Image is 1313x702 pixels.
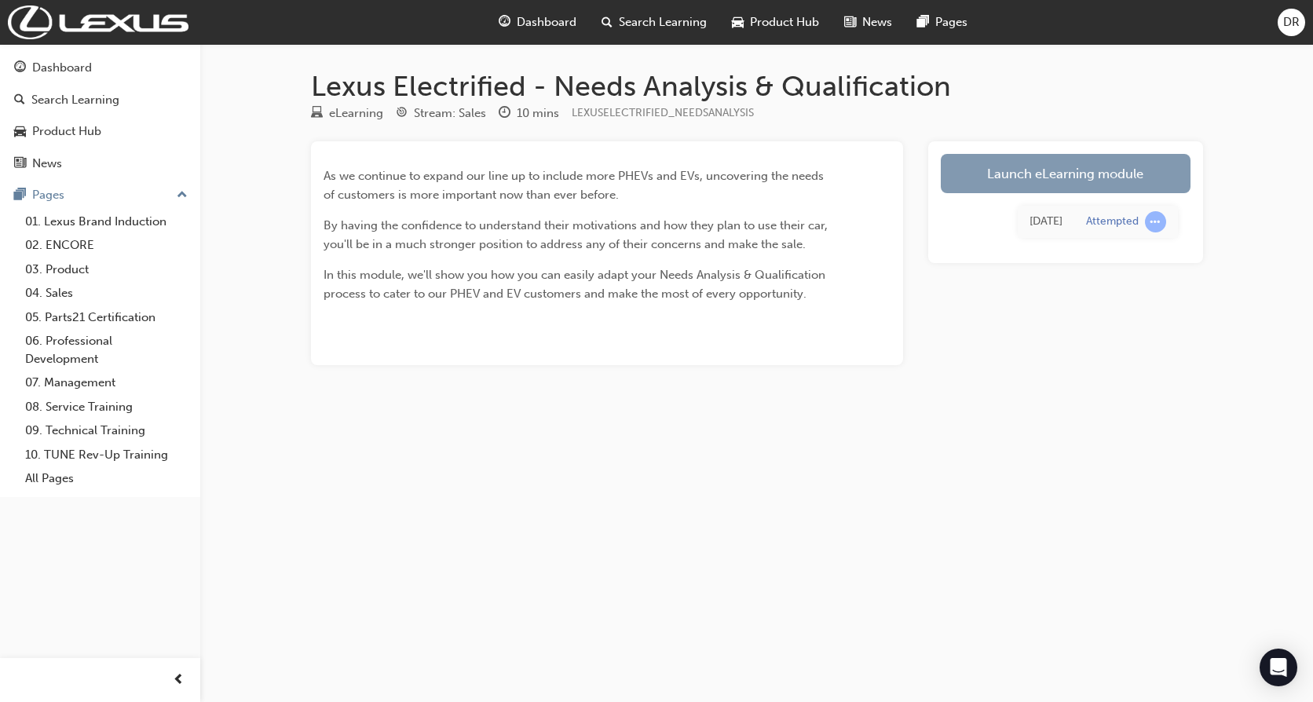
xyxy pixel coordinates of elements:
[6,50,194,181] button: DashboardSearch LearningProduct HubNews
[177,185,188,206] span: up-icon
[1260,649,1297,686] div: Open Intercom Messenger
[14,188,26,203] span: pages-icon
[499,104,559,123] div: Duration
[32,122,101,141] div: Product Hub
[602,13,613,32] span: search-icon
[1283,13,1300,31] span: DR
[905,6,980,38] a: pages-iconPages
[832,6,905,38] a: news-iconNews
[19,395,194,419] a: 08. Service Training
[750,13,819,31] span: Product Hub
[324,218,831,251] span: By having the confidence to understand their motivations and how they plan to use their car, you'...
[8,5,188,39] img: Trak
[486,6,589,38] a: guage-iconDashboard
[19,305,194,330] a: 05. Parts21 Certification
[499,107,510,121] span: clock-icon
[589,6,719,38] a: search-iconSearch Learning
[19,466,194,491] a: All Pages
[31,91,119,109] div: Search Learning
[6,149,194,178] a: News
[396,107,408,121] span: target-icon
[499,13,510,32] span: guage-icon
[414,104,486,122] div: Stream: Sales
[572,106,754,119] span: Learning resource code
[329,104,383,122] div: eLearning
[32,59,92,77] div: Dashboard
[14,125,26,139] span: car-icon
[19,371,194,395] a: 07. Management
[844,13,856,32] span: news-icon
[6,86,194,115] a: Search Learning
[311,107,323,121] span: learningResourceType_ELEARNING-icon
[917,13,929,32] span: pages-icon
[1086,214,1139,229] div: Attempted
[19,329,194,371] a: 06. Professional Development
[19,443,194,467] a: 10. TUNE Rev-Up Training
[6,181,194,210] button: Pages
[324,169,827,202] span: As we continue to expand our line up to include more PHEVs and EVs, uncovering the needs of custo...
[1145,211,1166,232] span: learningRecordVerb_ATTEMPT-icon
[862,13,892,31] span: News
[311,104,383,123] div: Type
[517,13,576,31] span: Dashboard
[32,186,64,204] div: Pages
[941,154,1190,193] a: Launch eLearning module
[173,671,185,690] span: prev-icon
[311,69,1203,104] h1: Lexus Electrified - Needs Analysis & Qualification
[6,53,194,82] a: Dashboard
[324,268,828,301] span: In this module, we'll show you how you can easily adapt your Needs Analysis & Qualification proce...
[935,13,967,31] span: Pages
[619,13,707,31] span: Search Learning
[517,104,559,122] div: 10 mins
[719,6,832,38] a: car-iconProduct Hub
[19,258,194,282] a: 03. Product
[19,233,194,258] a: 02. ENCORE
[14,157,26,171] span: news-icon
[14,61,26,75] span: guage-icon
[19,419,194,443] a: 09. Technical Training
[396,104,486,123] div: Stream
[732,13,744,32] span: car-icon
[1030,213,1062,231] div: Tue Sep 23 2025 12:04:30 GMT+1000 (Australian Eastern Standard Time)
[6,117,194,146] a: Product Hub
[32,155,62,173] div: News
[19,281,194,305] a: 04. Sales
[14,93,25,108] span: search-icon
[1278,9,1305,36] button: DR
[19,210,194,234] a: 01. Lexus Brand Induction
